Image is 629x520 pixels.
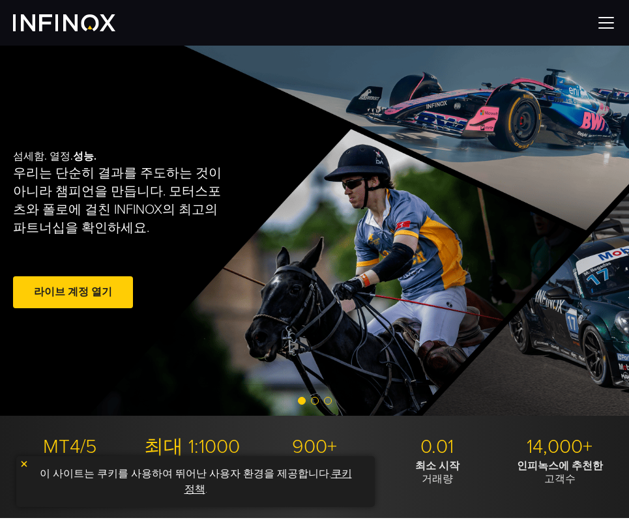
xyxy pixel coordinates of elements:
[136,435,248,459] p: 최대 1:1000
[503,435,616,459] p: 14,000+
[20,459,29,469] img: yellow close icon
[23,463,368,500] p: 이 사이트는 쿠키를 사용하여 뛰어난 사용자 환경을 제공합니다. .
[298,397,306,405] span: Go to slide 1
[13,459,126,485] p: 최신 거래 도구
[13,164,230,237] p: 우리는 단순히 결과를 주도하는 것이 아니라 챔피언을 만듭니다. 모터스포츠와 폴로에 걸친 INFINOX의 최고의 파트너십을 확인하세요.
[13,100,285,362] div: 섬세함. 열정.
[381,459,493,485] p: 거래량
[324,397,332,405] span: Go to slide 3
[517,459,603,472] strong: 인피녹스에 추천한
[73,150,96,163] strong: 성능.
[13,435,126,459] p: MT4/5
[258,435,371,459] p: 900+
[503,459,616,485] p: 고객수
[311,397,319,405] span: Go to slide 2
[381,435,493,459] p: 0.01
[13,276,133,308] a: 라이브 계정 열기
[415,459,460,472] strong: 최소 시작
